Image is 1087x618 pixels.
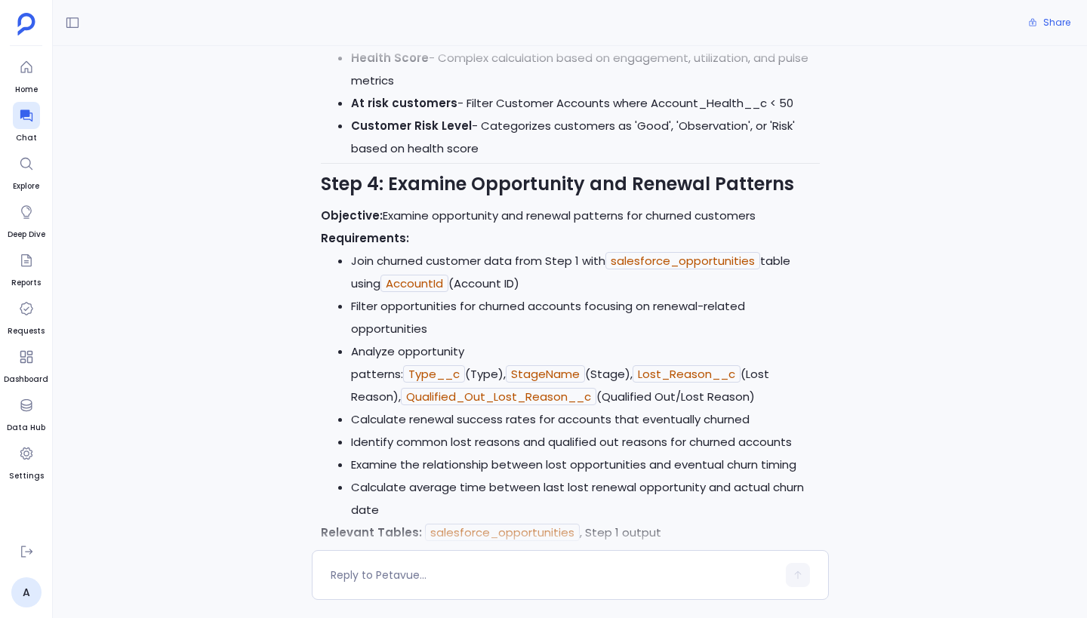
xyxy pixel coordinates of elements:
p: Examine opportunity and renewal patterns for churned customers [321,204,820,227]
li: Examine the relationship between lost opportunities and eventual churn timing [351,454,820,476]
a: Settings [9,440,44,482]
li: Filter opportunities for churned accounts focusing on renewal-related opportunities [351,295,820,340]
span: Explore [13,180,40,192]
code: Qualified_Out_Lost_Reason__c [401,388,596,405]
span: Requests [8,325,45,337]
span: Deep Dive [8,229,45,241]
a: Dashboard [4,343,48,386]
code: AccountId [380,275,448,292]
code: StageName [506,365,585,383]
li: Join churned customer data from Step 1 with table using (Account ID) [351,250,820,295]
a: Requests [8,295,45,337]
li: - Filter Customer Accounts where Account_Health__c < 50 [351,92,820,115]
span: Dashboard [4,374,48,386]
a: A [11,577,42,607]
code: salesforce_opportunities [605,252,760,269]
code: Lost_Reason__c [633,365,741,383]
a: Explore [13,150,40,192]
li: Calculate renewal success rates for accounts that eventually churned [351,408,820,431]
strong: At risk customers [351,95,457,111]
a: Reports [11,247,41,289]
strong: Requirements: [321,230,409,246]
span: Home [13,84,40,96]
strong: Customer Risk Level [351,118,472,134]
button: Share [1019,12,1079,33]
span: Settings [9,470,44,482]
a: Deep Dive [8,198,45,241]
a: Data Hub [7,392,45,434]
li: - Categorizes customers as 'Good', 'Observation', or 'Risk' based on health score [351,115,820,160]
a: Chat [13,102,40,144]
span: Data Hub [7,422,45,434]
a: Home [13,54,40,96]
li: Identify common lost reasons and qualified out reasons for churned accounts [351,431,820,454]
img: petavue logo [17,13,35,35]
strong: Objective: [321,208,383,223]
li: Analyze opportunity patterns: (Type), (Stage), (Lost Reason), (Qualified Out/Lost Reason) [351,340,820,408]
li: Calculate average time between last lost renewal opportunity and actual churn date [351,476,820,521]
span: Share [1043,17,1070,29]
code: Type__c [403,365,465,383]
strong: Step 4: Examine Opportunity and Renewal Patterns [321,171,794,196]
span: Reports [11,277,41,289]
span: Chat [13,132,40,144]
